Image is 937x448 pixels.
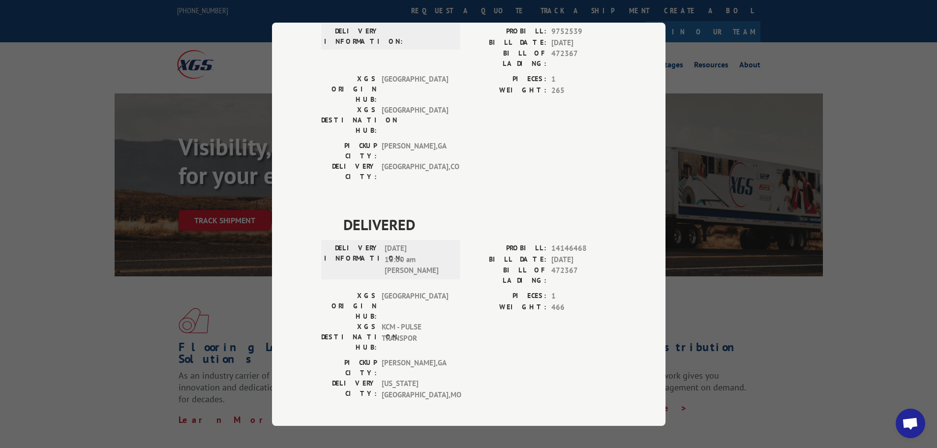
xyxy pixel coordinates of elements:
span: 9752539 [551,26,616,37]
span: 1 [551,291,616,302]
label: XGS ORIGIN HUB: [321,291,377,322]
label: PICKUP CITY: [321,358,377,378]
span: DELIVERED [343,213,616,236]
span: [US_STATE][GEOGRAPHIC_DATA] , MO [382,378,448,400]
label: BILL OF LADING: [469,265,546,286]
span: [DATE] [551,254,616,265]
label: BILL DATE: [469,254,546,265]
span: 1 [551,74,616,85]
label: PROBILL: [469,26,546,37]
label: DELIVERY INFORMATION: [324,26,380,47]
label: PROBILL: [469,243,546,254]
label: BILL DATE: [469,37,546,48]
label: BILL OF LADING: [469,48,546,69]
label: DELIVERY INFORMATION: [324,243,380,276]
span: [GEOGRAPHIC_DATA] [382,291,448,322]
label: WEIGHT: [469,85,546,96]
label: PICKUP CITY: [321,141,377,161]
span: [PERSON_NAME] , GA [382,141,448,161]
span: [PERSON_NAME] , GA [382,358,448,378]
span: 265 [551,85,616,96]
span: [GEOGRAPHIC_DATA] [382,74,448,105]
span: 14146468 [551,243,616,254]
span: 472367 [551,265,616,286]
label: PIECES: [469,291,546,302]
label: DELIVERY CITY: [321,378,377,400]
span: [GEOGRAPHIC_DATA] , CO [382,161,448,182]
label: XGS DESTINATION HUB: [321,105,377,136]
span: [GEOGRAPHIC_DATA] [382,105,448,136]
span: KCM - PULSE TRANSPOR [382,322,448,353]
label: DELIVERY CITY: [321,161,377,182]
label: PIECES: [469,74,546,85]
label: WEIGHT: [469,301,546,313]
span: 472367 [551,48,616,69]
label: XGS DESTINATION HUB: [321,322,377,353]
label: XGS ORIGIN HUB: [321,74,377,105]
div: Open chat [896,409,925,438]
span: 466 [551,301,616,313]
span: [DATE] 10:00 am [PERSON_NAME] [385,243,451,276]
span: [DATE] [551,37,616,48]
